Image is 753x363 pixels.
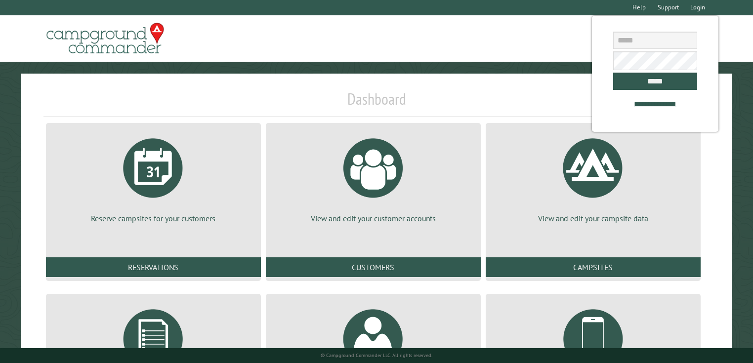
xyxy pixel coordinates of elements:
[58,131,249,224] a: Reserve campsites for your customers
[46,257,261,277] a: Reservations
[278,213,469,224] p: View and edit your customer accounts
[43,89,710,117] h1: Dashboard
[58,213,249,224] p: Reserve campsites for your customers
[321,352,432,359] small: © Campground Commander LLC. All rights reserved.
[498,213,689,224] p: View and edit your campsite data
[486,257,701,277] a: Campsites
[278,131,469,224] a: View and edit your customer accounts
[498,131,689,224] a: View and edit your campsite data
[266,257,481,277] a: Customers
[43,19,167,58] img: Campground Commander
